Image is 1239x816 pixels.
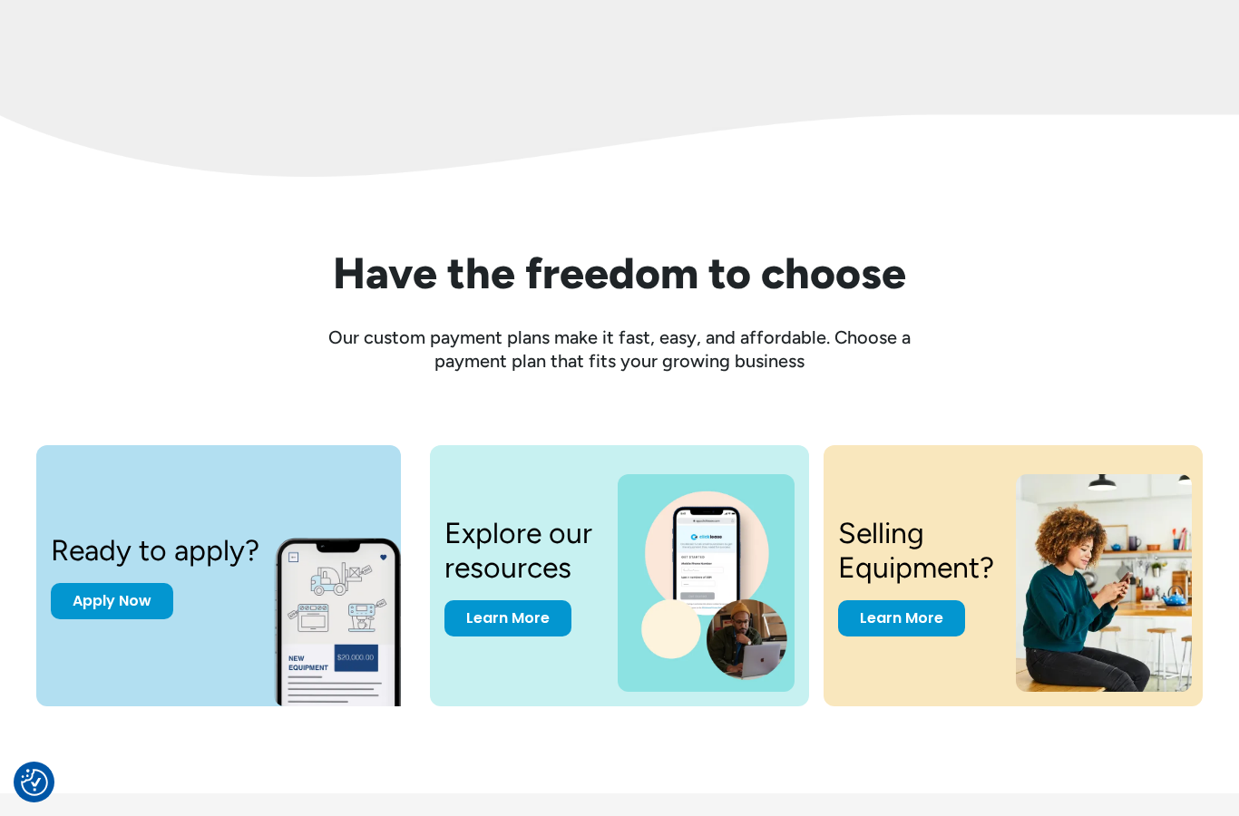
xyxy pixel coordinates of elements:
[302,325,937,373] div: Our custom payment plans make it fast, easy, and affordable. Choose a payment plan that fits your...
[21,769,48,796] button: Consent Preferences
[618,474,795,692] img: a photo of a man on a laptop and a cell phone
[838,516,994,586] h3: Selling Equipment?
[444,600,571,636] a: Learn More
[274,518,434,706] img: New equipment quote on the screen of a smart phone
[51,583,173,619] a: Apply Now
[51,533,259,568] h3: Ready to apply?
[444,516,596,586] h3: Explore our resources
[21,769,48,796] img: Revisit consent button
[39,249,1200,297] h2: Have the freedom to choose
[1016,474,1192,692] img: a woman sitting on a stool looking at her cell phone
[838,600,965,636] a: Learn More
